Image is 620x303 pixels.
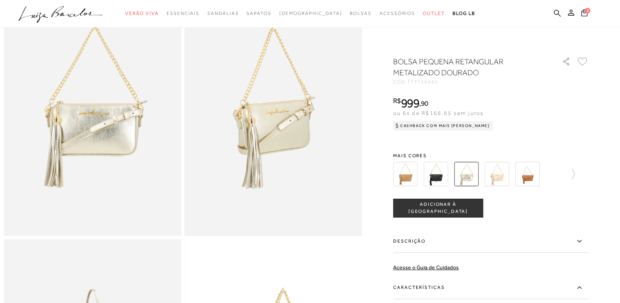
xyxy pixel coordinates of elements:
img: BOLSA PEQUENA RETANGULAR EM COURO PRETO [424,162,448,186]
span: Essenciais [167,11,199,16]
a: noSubCategoriesText [423,6,445,21]
span: Outlet [423,11,445,16]
a: noSubCategoriesText [167,6,199,21]
img: BOLSA TIRACOLO EM COURO CARAMELO COM ALÇAS DUPLAS PEQUENA [515,162,539,186]
span: [DEMOGRAPHIC_DATA] [279,11,342,16]
span: Bolsas [350,11,372,16]
i: R$ [393,97,401,104]
a: noSubCategoriesText [279,6,342,21]
span: ou 6x de R$166,65 sem juros [393,110,483,116]
a: noSubCategoriesText [350,6,372,21]
span: 777710695 [407,79,438,85]
a: noSubCategoriesText [207,6,239,21]
span: BLOG LB [453,11,475,16]
a: Acesse o Guia de Cuidados [393,264,459,270]
img: BOLSA PEQUENA RETANGULAR EM COURO BEGE ARGILA [393,162,417,186]
a: noSubCategoriesText [379,6,415,21]
label: Descrição [393,230,589,253]
a: noSubCategoriesText [125,6,159,21]
div: Cashback com Mais [PERSON_NAME] [393,121,493,131]
span: Sandálias [207,11,239,16]
span: ADICIONAR À [GEOGRAPHIC_DATA] [394,201,483,215]
span: 999 [401,96,419,110]
img: BOLSA PEQUENA RETANGULAR METALIZADO DOURADO [454,162,478,186]
span: Verão Viva [125,11,159,16]
h1: BOLSA PEQUENA RETANGULAR METALIZADO DOURADO [393,56,540,78]
span: Sapatos [246,11,271,16]
div: CÓD: [393,80,550,84]
i: , [419,100,428,107]
a: noSubCategoriesText [246,6,271,21]
a: BLOG LB [453,6,475,21]
span: 0 [585,8,590,13]
span: Mais cores [393,153,589,158]
span: Acessórios [379,11,415,16]
img: BOLSA PEQUENA RETANGULAR NATA [485,162,509,186]
label: Características [393,276,589,299]
button: ADICIONAR À [GEOGRAPHIC_DATA] [393,199,483,218]
button: 0 [579,9,590,19]
span: 90 [421,99,428,107]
